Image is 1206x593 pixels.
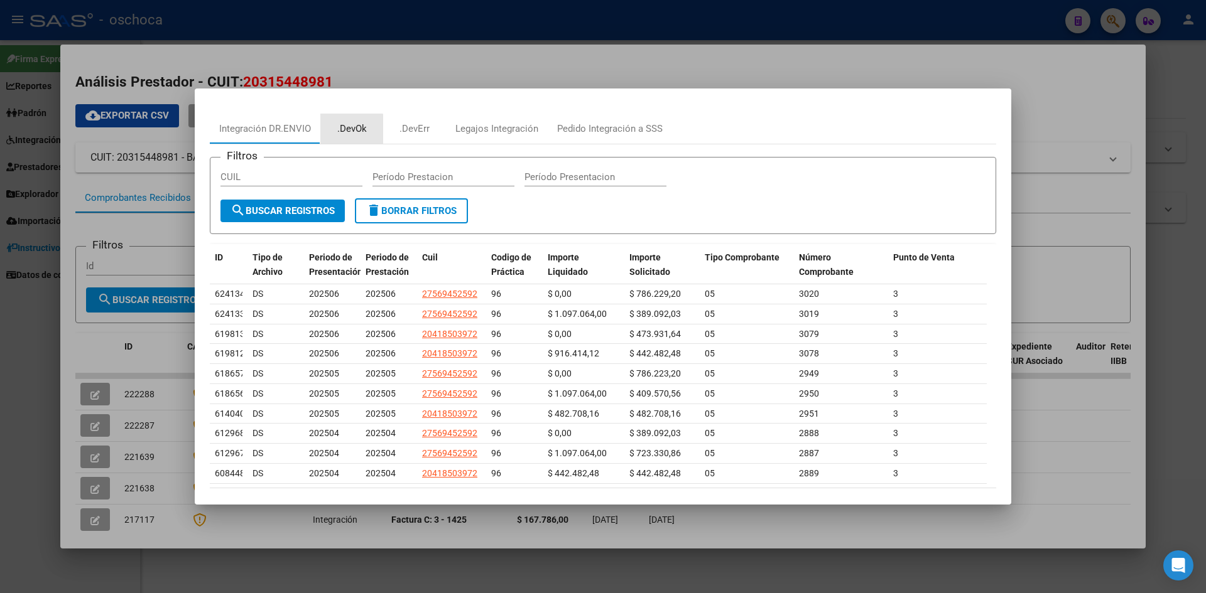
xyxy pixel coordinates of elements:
span: 20418503972 [422,468,477,478]
span: 05 [705,329,715,339]
span: DS [253,448,263,458]
span: 96 [491,329,501,339]
span: 27569452592 [422,309,477,319]
span: 3 [893,368,898,378]
span: 05 [705,388,715,398]
span: 614040 [215,409,245,419]
span: DS [253,309,263,319]
span: 202505 [309,368,339,378]
span: 612968 [215,428,245,438]
span: 202504 [309,428,339,438]
span: 05 [705,448,715,458]
span: 202504 [309,448,339,458]
span: 20418503972 [422,348,477,358]
span: 608448 [215,468,245,478]
span: 3 [893,329,898,339]
span: Número Comprobante [799,252,854,277]
datatable-header-cell: Número Comprobante [794,244,888,299]
span: 05 [705,428,715,438]
span: 619813 [215,329,245,339]
span: Periodo de Presentación [309,252,362,277]
datatable-header-cell: Importe Solicitado [624,244,700,299]
span: 96 [491,468,501,478]
span: 3019 [799,309,819,319]
datatable-header-cell: Periodo de Presentación [304,244,361,299]
span: DS [253,468,263,478]
span: 618657 [215,368,245,378]
span: 3020 [799,289,819,299]
span: 3079 [799,329,819,339]
span: 202505 [366,409,396,419]
datatable-header-cell: Importe Liquidado [543,244,624,299]
datatable-header-cell: Codigo de Práctica [486,244,543,299]
div: 220 total [210,488,365,520]
span: Importe Liquidado [548,252,588,277]
span: 202504 [366,448,396,458]
span: $ 389.092,03 [629,309,681,319]
span: 96 [491,348,501,358]
span: 202506 [366,329,396,339]
span: $ 786.229,20 [629,289,681,299]
span: 624133 [215,309,245,319]
span: $ 473.931,64 [629,329,681,339]
datatable-header-cell: Tipo Comprobante [700,244,794,299]
span: DS [253,409,263,419]
span: 624134 [215,289,245,299]
span: 27569452592 [422,448,477,458]
span: 202505 [309,409,339,419]
span: Cuil [422,252,438,262]
span: 3 [893,409,898,419]
span: 05 [705,468,715,478]
div: Pedido Integración a SSS [557,122,663,136]
span: 3 [893,309,898,319]
span: $ 409.570,56 [629,388,681,398]
datatable-header-cell: Cuil [417,244,486,299]
span: $ 482.708,16 [548,409,599,419]
button: Buscar Registros [220,200,345,222]
span: DS [253,289,263,299]
span: 2887 [799,448,819,458]
span: 96 [491,289,501,299]
div: Open Intercom Messenger [1163,550,1193,580]
span: Periodo de Prestación [366,252,409,277]
div: .DevErr [399,122,430,136]
button: Borrar Filtros [355,198,468,223]
span: 2889 [799,468,819,478]
mat-icon: search [231,203,246,218]
span: $ 1.097.064,00 [548,448,607,458]
span: $ 442.482,48 [548,468,599,478]
span: 3 [893,448,898,458]
span: 27569452592 [422,428,477,438]
span: 96 [491,368,501,378]
span: 27569452592 [422,368,477,378]
span: $ 723.330,86 [629,448,681,458]
span: $ 442.482,48 [629,348,681,358]
span: $ 1.097.064,00 [548,309,607,319]
span: 2951 [799,409,819,419]
datatable-header-cell: Punto de Venta [888,244,982,299]
span: DS [253,428,263,438]
span: $ 0,00 [548,329,572,339]
div: Integración DR.ENVIO [219,122,311,136]
div: Legajos Integración [455,122,538,136]
span: 05 [705,409,715,419]
span: Codigo de Práctica [491,252,531,277]
span: DS [253,329,263,339]
span: $ 916.414,12 [548,348,599,358]
span: 619812 [215,348,245,358]
span: 202505 [309,388,339,398]
span: 2888 [799,428,819,438]
span: 3 [893,428,898,438]
span: 3078 [799,348,819,358]
span: 05 [705,348,715,358]
span: Importe Solicitado [629,252,670,277]
span: 2949 [799,368,819,378]
span: 96 [491,428,501,438]
span: 3 [893,289,898,299]
span: DS [253,388,263,398]
span: 612967 [215,448,245,458]
span: 202504 [366,428,396,438]
span: DS [253,348,263,358]
span: $ 482.708,16 [629,409,681,419]
span: $ 389.092,03 [629,428,681,438]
